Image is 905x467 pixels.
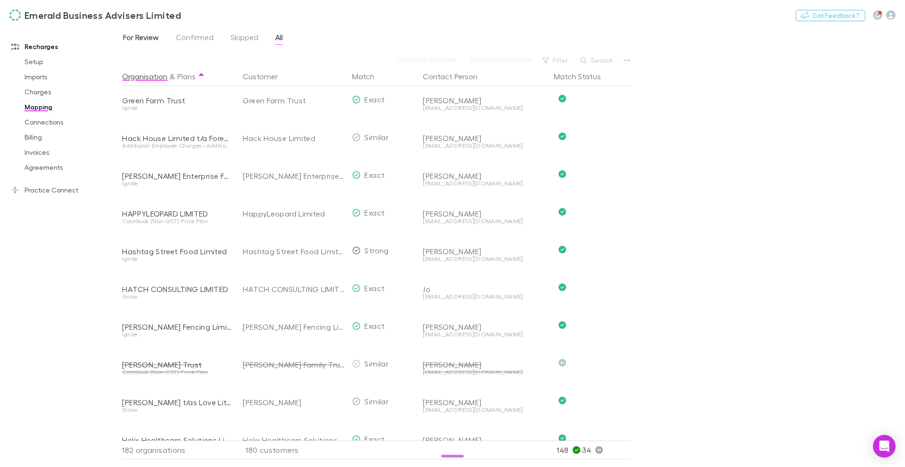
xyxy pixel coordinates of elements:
div: Open Intercom Messenger [873,435,896,458]
div: Ignite [122,105,231,111]
div: Grow [122,407,231,413]
div: Hack House Limited [243,119,345,157]
div: [EMAIL_ADDRESS][DOMAIN_NAME] [423,218,546,224]
div: [EMAIL_ADDRESS][DOMAIN_NAME] [423,332,546,337]
a: Practice Connect [2,183,120,198]
div: Ignite [122,256,231,262]
div: [PERSON_NAME] [423,96,546,105]
svg: Confirmed [559,397,566,404]
div: Ignite [122,181,231,186]
div: [PERSON_NAME] Family Trust [243,346,345,384]
h3: Emerald Business Advisers Limited [25,9,181,21]
button: Confirm0 matches [391,54,463,65]
div: [PERSON_NAME] Trust [122,360,231,369]
svg: Confirmed [559,208,566,216]
div: [PERSON_NAME] Fencing Limited [243,308,345,346]
a: Recharges [2,39,120,54]
div: Ignite [122,332,231,337]
span: Exact [364,284,385,292]
div: [PERSON_NAME] Enterprise Family Trust [122,171,231,181]
div: [PERSON_NAME] Enterprise Family Trust [243,157,345,195]
span: Exact [364,170,385,179]
svg: Confirmed [559,133,566,140]
span: Skipped [230,33,258,45]
svg: Confirmed [559,95,566,102]
button: Filter [538,55,574,66]
a: Imports [15,69,120,84]
svg: Skipped [559,359,566,367]
div: [PERSON_NAME] Fencing Limited [122,322,231,332]
span: Exact [364,434,385,443]
div: Grow [122,294,231,300]
div: [PERSON_NAME] [423,133,546,143]
div: [PERSON_NAME] [423,322,546,332]
div: [PERSON_NAME] [423,171,546,181]
button: Skip0 organisations [463,54,538,65]
a: Charges [15,84,120,100]
span: All [275,33,283,45]
button: Organisation [122,67,167,86]
span: Exact [364,321,385,330]
a: Connections [15,115,120,130]
p: 148 · 34 [557,441,631,459]
div: Green Farm Trust [122,96,231,105]
div: HATCH CONSULTING LIMITED [122,284,231,294]
div: Cashbook (Non-GST) Price Plan [122,369,231,375]
span: Similar [364,133,388,142]
div: [EMAIL_ADDRESS][DOMAIN_NAME] [423,256,546,262]
span: Similar [364,359,388,368]
div: Jo [423,284,546,294]
div: [PERSON_NAME] [423,247,546,256]
div: [EMAIL_ADDRESS][DOMAIN_NAME] [423,407,546,413]
div: HappyLeopard Limited [243,195,345,233]
span: For Review [123,33,159,45]
button: Got Feedback? [796,10,865,21]
div: Hashtag Street Food Limited [122,247,231,256]
div: Green Farm Trust [243,82,345,119]
svg: Confirmed [559,246,566,253]
a: Billing [15,130,120,145]
span: Similar [364,397,388,406]
div: HATCH CONSULTING LIMITED [243,270,345,308]
div: [EMAIL_ADDRESS][DOMAIN_NAME] [423,369,546,375]
div: 182 organisations [122,441,235,459]
div: [PERSON_NAME] [423,209,546,218]
div: Cashbook (Non-GST) Price Plan [122,218,231,224]
div: [PERSON_NAME] [423,360,546,369]
button: Plans [177,67,196,86]
button: Search [576,55,618,66]
a: Setup [15,54,120,69]
img: Emerald Business Advisers Limited's Logo [9,9,21,21]
div: Hack House Limited t/a Foreseasons [122,133,231,143]
div: [EMAIL_ADDRESS][DOMAIN_NAME] [423,105,546,111]
div: [EMAIL_ADDRESS][DOMAIN_NAME] [423,181,546,186]
span: Confirmed [176,33,214,45]
div: [EMAIL_ADDRESS][DOMAIN_NAME] [423,143,546,149]
svg: Confirmed [559,284,566,291]
a: Agreements [15,160,120,175]
div: & [122,67,231,86]
button: Contact Person [423,67,489,86]
button: Match Status [554,67,612,86]
span: Exact [364,95,385,104]
div: Hashtag Street Food Limited [243,233,345,270]
svg: Confirmed [559,170,566,178]
button: Match [352,67,386,86]
div: Helix Healthcare Solutions Limited [243,421,345,459]
svg: Confirmed [559,321,566,329]
div: 180 customers [235,441,348,459]
div: Helix Healthcare Solutions Limited [122,435,231,445]
a: Mapping [15,100,120,115]
a: Invoices [15,145,120,160]
a: Emerald Business Advisers Limited [4,4,187,26]
button: Customer [243,67,289,86]
div: [PERSON_NAME] [423,435,546,445]
div: [EMAIL_ADDRESS][DOMAIN_NAME] [423,294,546,300]
span: Strong [364,246,388,255]
div: [PERSON_NAME] [243,384,345,421]
div: [PERSON_NAME] [423,398,546,407]
span: Exact [364,208,385,217]
div: [PERSON_NAME] t/as Love Literacy Mount Maunganui [122,398,231,407]
div: HAPPYLEOPARD LIMITED [122,209,231,218]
